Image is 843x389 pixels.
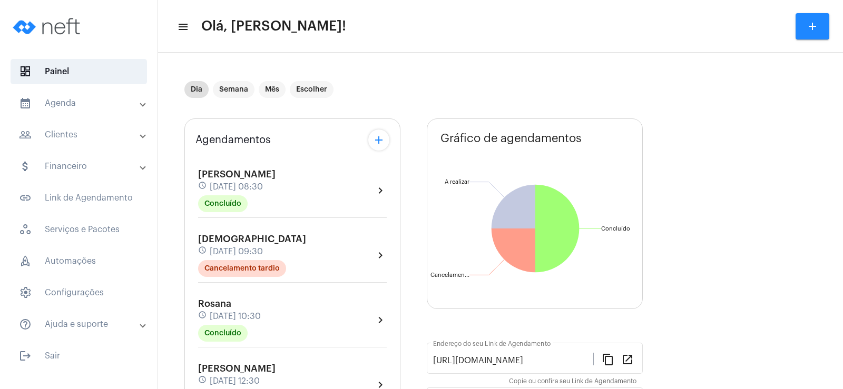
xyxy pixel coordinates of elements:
[19,160,32,173] mat-icon: sidenav icon
[19,350,32,362] mat-icon: sidenav icon
[198,364,276,373] span: [PERSON_NAME]
[19,223,32,236] span: sidenav icon
[11,217,147,242] span: Serviços e Pacotes
[19,318,32,331] mat-icon: sidenav icon
[198,299,231,308] span: Rosana
[184,81,209,98] mat-chip: Dia
[19,255,32,267] span: sidenav icon
[509,378,636,385] mat-hint: Copie ou confira seu Link de Agendamento
[602,353,614,365] mat-icon: content_copy
[445,179,469,185] text: A realizar
[6,154,158,179] mat-expansion-panel-header: sidenav iconFinanceiro
[19,128,141,141] mat-panel-title: Clientes
[210,376,260,386] span: [DATE] 12:30
[374,249,387,262] mat-icon: chevron_right
[19,286,32,299] span: sidenav icon
[177,21,188,33] mat-icon: sidenav icon
[290,81,334,98] mat-chip: Escolher
[198,325,248,342] mat-chip: Concluído
[198,311,208,322] mat-icon: schedule
[201,18,346,35] span: Olá, [PERSON_NAME]!
[601,226,630,232] text: Concluído
[373,134,385,146] mat-icon: add
[19,65,32,78] span: sidenav icon
[19,128,32,141] mat-icon: sidenav icon
[11,248,147,274] span: Automações
[19,97,32,109] mat-icon: sidenav icon
[195,134,271,146] span: Agendamentos
[433,356,593,365] input: Link
[198,195,248,212] mat-chip: Concluído
[210,312,261,321] span: [DATE] 10:30
[198,246,208,257] mat-icon: schedule
[198,375,208,387] mat-icon: schedule
[19,192,32,204] mat-icon: sidenav icon
[198,169,276,179] span: [PERSON_NAME]
[213,81,254,98] mat-chip: Semana
[210,247,263,256] span: [DATE] 09:30
[374,184,387,197] mat-icon: chevron_right
[19,318,141,331] mat-panel-title: Ajuda e suporte
[8,5,87,47] img: logo-neft-novo-2.png
[621,353,634,365] mat-icon: open_in_new
[11,59,147,84] span: Painel
[198,234,306,244] span: [DEMOGRAPHIC_DATA]
[6,312,158,337] mat-expansion-panel-header: sidenav iconAjuda e suporte
[210,182,263,192] span: [DATE] 08:30
[6,122,158,147] mat-expansion-panel-header: sidenav iconClientes
[11,343,147,368] span: Sair
[198,181,208,193] mat-icon: schedule
[11,280,147,305] span: Configurações
[430,272,469,278] text: Cancelamen...
[259,81,286,98] mat-chip: Mês
[374,314,387,326] mat-icon: chevron_right
[440,132,582,145] span: Gráfico de agendamentos
[6,91,158,116] mat-expansion-panel-header: sidenav iconAgenda
[806,20,819,33] mat-icon: add
[19,160,141,173] mat-panel-title: Financeiro
[11,185,147,211] span: Link de Agendamento
[198,260,286,277] mat-chip: Cancelamento tardio
[19,97,141,109] mat-panel-title: Agenda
